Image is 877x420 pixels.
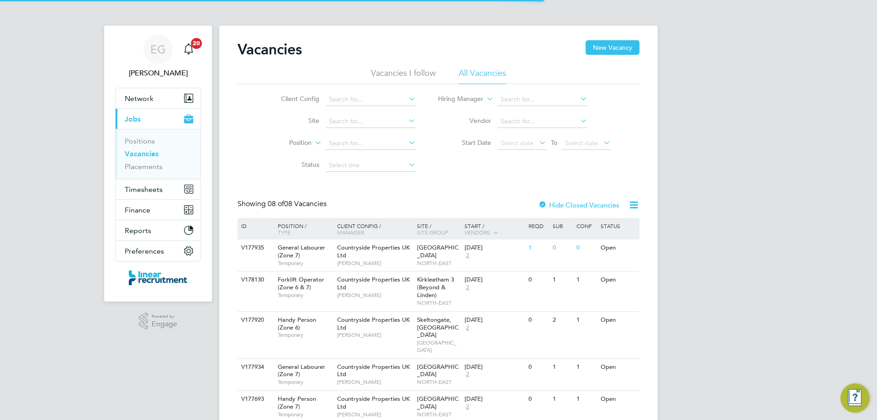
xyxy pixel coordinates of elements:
span: NORTH-EAST [417,378,460,386]
div: Reqd [526,218,550,234]
div: Position / [271,218,335,240]
span: Forklift Operator (Zone 6 & 7) [278,276,324,291]
span: To [548,137,560,149]
li: Vacancies I follow [371,68,436,84]
div: Open [598,359,638,376]
input: Search for... [326,93,416,106]
label: Client Config [267,95,319,103]
label: Status [267,160,319,169]
div: ID [239,218,271,234]
div: 1 [574,359,598,376]
div: 0 [574,239,598,256]
span: 20 [191,38,202,49]
div: V178130 [239,271,271,288]
a: Powered byEngage [139,313,178,330]
label: Position [259,138,312,148]
span: Kirkleatham 3 (Beyond & Linden) [417,276,454,299]
span: Countryside Properties UK Ltd [337,244,410,259]
div: 1 [574,312,598,329]
span: NORTH-EAST [417,299,460,307]
span: [GEOGRAPHIC_DATA] [417,244,459,259]
span: Select date [501,139,534,147]
button: New Vacancy [586,40,639,55]
span: 2 [465,403,470,411]
span: Handy Person (Zone 7) [278,395,316,410]
a: Positions [125,137,155,145]
div: 1 [550,391,574,408]
div: V177693 [239,391,271,408]
div: 0 [526,271,550,288]
span: General Labourer (Zone 7) [278,363,325,378]
button: Preferences [116,241,201,261]
span: [GEOGRAPHIC_DATA] [417,339,460,353]
span: 2 [465,371,470,378]
div: 1 [550,271,574,288]
label: Start Date [438,138,491,147]
span: Countryside Properties UK Ltd [337,395,410,410]
span: Skeltongate, [GEOGRAPHIC_DATA] [417,316,459,339]
div: Client Config / [335,218,415,240]
span: 2 [465,252,470,260]
a: EG[PERSON_NAME] [115,35,201,79]
input: Search for... [497,115,587,128]
span: [GEOGRAPHIC_DATA] [417,363,459,378]
div: Showing [238,199,328,209]
span: [PERSON_NAME] [337,411,412,418]
label: Vendor [438,117,491,125]
div: Site / [415,218,463,240]
span: Temporary [278,331,333,339]
div: [DATE] [465,244,524,252]
span: Timesheets [125,185,163,194]
div: Open [598,312,638,329]
div: Open [598,391,638,408]
div: Start / [462,218,526,241]
a: Vacancies [125,149,158,158]
span: 2 [465,324,470,332]
span: NORTH-EAST [417,411,460,418]
span: [PERSON_NAME] [337,260,412,267]
input: Search for... [326,137,416,150]
span: 08 Vacancies [268,199,327,208]
span: Temporary [278,260,333,267]
div: 0 [526,391,550,408]
span: Finance [125,206,150,214]
span: Countryside Properties UK Ltd [337,363,410,378]
span: Preferences [125,247,164,255]
span: Type [278,229,291,236]
span: [PERSON_NAME] [337,331,412,339]
div: Jobs [116,129,201,179]
span: [PERSON_NAME] [337,378,412,386]
div: V177920 [239,312,271,329]
div: V177935 [239,239,271,256]
span: NORTH-EAST [417,260,460,267]
span: Engage [152,320,177,328]
span: Manager [337,229,364,236]
input: Search for... [497,93,587,106]
input: Search for... [326,115,416,128]
div: 0 [526,312,550,329]
span: Countryside Properties UK Ltd [337,316,410,331]
label: Site [267,117,319,125]
span: EG [150,43,166,55]
span: [PERSON_NAME] [337,292,412,299]
a: Placements [125,162,163,171]
label: Hiring Manager [431,95,483,104]
div: [DATE] [465,316,524,324]
img: linearrecruitment-logo-retina.png [129,271,187,285]
button: Engage Resource Center [840,383,870,413]
span: Countryside Properties UK Ltd [337,276,410,291]
label: Hide Closed Vacancies [538,201,619,209]
span: Site Group [417,229,448,236]
button: Finance [116,200,201,220]
span: Powered by [152,313,177,320]
input: Select one [326,159,416,172]
div: V177934 [239,359,271,376]
div: 1 [550,359,574,376]
a: 20 [180,35,198,64]
h2: Vacancies [238,40,302,58]
span: Temporary [278,411,333,418]
span: Vendors [465,229,490,236]
button: Network [116,88,201,108]
span: [GEOGRAPHIC_DATA] [417,395,459,410]
div: Status [598,218,638,234]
